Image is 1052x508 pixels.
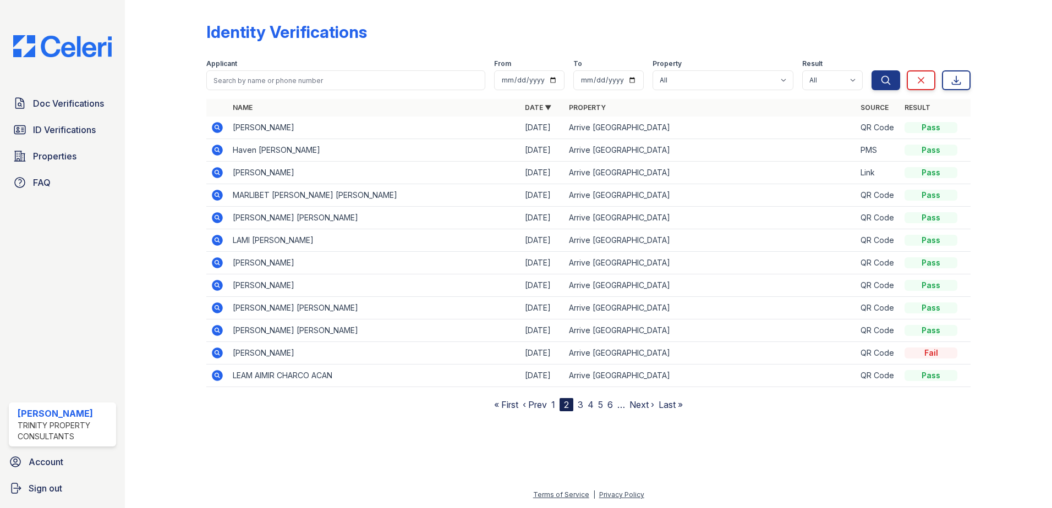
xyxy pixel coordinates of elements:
[598,399,603,410] a: 5
[520,117,565,139] td: [DATE]
[861,103,889,112] a: Source
[520,274,565,297] td: [DATE]
[520,297,565,319] td: [DATE]
[569,103,606,112] a: Property
[551,399,555,410] a: 1
[523,399,547,410] a: ‹ Prev
[520,184,565,207] td: [DATE]
[520,207,565,229] td: [DATE]
[565,365,857,387] td: Arrive [GEOGRAPHIC_DATA]
[520,365,565,387] td: [DATE]
[573,59,582,68] label: To
[905,122,957,133] div: Pass
[565,139,857,162] td: Arrive [GEOGRAPHIC_DATA]
[565,274,857,297] td: Arrive [GEOGRAPHIC_DATA]
[525,103,551,112] a: Date ▼
[9,172,116,194] a: FAQ
[228,297,520,319] td: [PERSON_NAME] [PERSON_NAME]
[578,399,583,410] a: 3
[617,398,625,411] span: …
[206,22,367,42] div: Identity Verifications
[905,145,957,156] div: Pass
[565,252,857,274] td: Arrive [GEOGRAPHIC_DATA]
[228,117,520,139] td: [PERSON_NAME]
[228,319,520,342] td: [PERSON_NAME] [PERSON_NAME]
[856,162,900,184] td: Link
[905,302,957,313] div: Pass
[593,490,595,499] div: |
[856,252,900,274] td: QR Code
[29,482,62,495] span: Sign out
[9,92,116,114] a: Doc Verifications
[588,399,594,410] a: 4
[565,229,857,252] td: Arrive [GEOGRAPHIC_DATA]
[905,103,930,112] a: Result
[206,59,237,68] label: Applicant
[856,297,900,319] td: QR Code
[905,257,957,268] div: Pass
[9,119,116,141] a: ID Verifications
[33,97,104,110] span: Doc Verifications
[856,139,900,162] td: PMS
[905,167,957,178] div: Pass
[565,297,857,319] td: Arrive [GEOGRAPHIC_DATA]
[4,477,120,499] a: Sign out
[18,407,112,420] div: [PERSON_NAME]
[520,319,565,342] td: [DATE]
[520,342,565,365] td: [DATE]
[233,103,253,112] a: Name
[228,184,520,207] td: MARLIBET [PERSON_NAME] [PERSON_NAME]
[520,252,565,274] td: [DATE]
[565,207,857,229] td: Arrive [GEOGRAPHIC_DATA]
[659,399,683,410] a: Last »
[905,370,957,381] div: Pass
[228,252,520,274] td: [PERSON_NAME]
[905,235,957,246] div: Pass
[653,59,682,68] label: Property
[494,59,511,68] label: From
[18,420,112,442] div: Trinity Property Consultants
[856,274,900,297] td: QR Code
[599,490,644,499] a: Privacy Policy
[905,347,957,358] div: Fail
[206,70,485,90] input: Search by name or phone number
[4,451,120,473] a: Account
[856,117,900,139] td: QR Code
[802,59,823,68] label: Result
[565,342,857,365] td: Arrive [GEOGRAPHIC_DATA]
[228,207,520,229] td: [PERSON_NAME] [PERSON_NAME]
[565,184,857,207] td: Arrive [GEOGRAPHIC_DATA]
[565,117,857,139] td: Arrive [GEOGRAPHIC_DATA]
[856,365,900,387] td: QR Code
[905,190,957,201] div: Pass
[565,319,857,342] td: Arrive [GEOGRAPHIC_DATA]
[629,399,654,410] a: Next ›
[560,398,573,411] div: 2
[905,280,957,291] div: Pass
[228,139,520,162] td: Haven [PERSON_NAME]
[228,229,520,252] td: LAMI [PERSON_NAME]
[494,399,518,410] a: « First
[565,162,857,184] td: Arrive [GEOGRAPHIC_DATA]
[856,184,900,207] td: QR Code
[228,342,520,365] td: [PERSON_NAME]
[856,342,900,365] td: QR Code
[9,145,116,167] a: Properties
[520,162,565,184] td: [DATE]
[228,274,520,297] td: [PERSON_NAME]
[533,490,589,499] a: Terms of Service
[856,319,900,342] td: QR Code
[856,229,900,252] td: QR Code
[228,365,520,387] td: LEAM AIMIR CHARCO ACAN
[33,150,76,163] span: Properties
[520,229,565,252] td: [DATE]
[228,162,520,184] td: [PERSON_NAME]
[607,399,613,410] a: 6
[905,212,957,223] div: Pass
[29,455,63,468] span: Account
[33,176,51,189] span: FAQ
[905,325,957,336] div: Pass
[33,123,96,136] span: ID Verifications
[4,35,120,57] img: CE_Logo_Blue-a8612792a0a2168367f1c8372b55b34899dd931a85d93a1a3d3e32e68fde9ad4.png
